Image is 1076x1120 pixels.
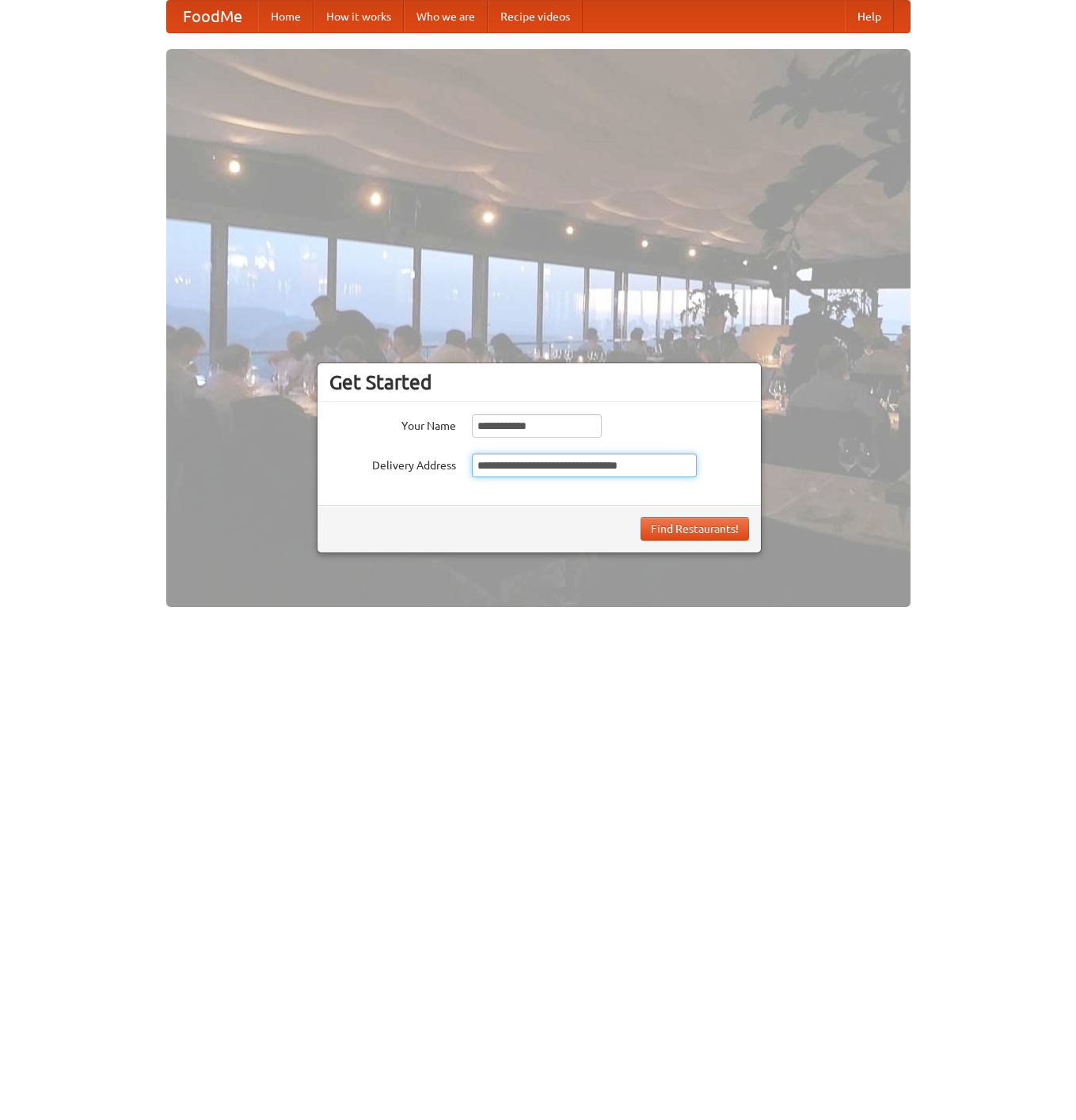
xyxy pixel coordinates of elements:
label: Your Name [329,414,456,434]
a: FoodMe [167,1,258,32]
label: Delivery Address [329,454,456,473]
a: Recipe videos [488,1,583,32]
a: Home [258,1,314,32]
h3: Get Started [329,370,749,394]
a: Who we are [404,1,488,32]
a: How it works [314,1,404,32]
a: Help [845,1,894,32]
button: Find Restaurants! [641,517,749,541]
